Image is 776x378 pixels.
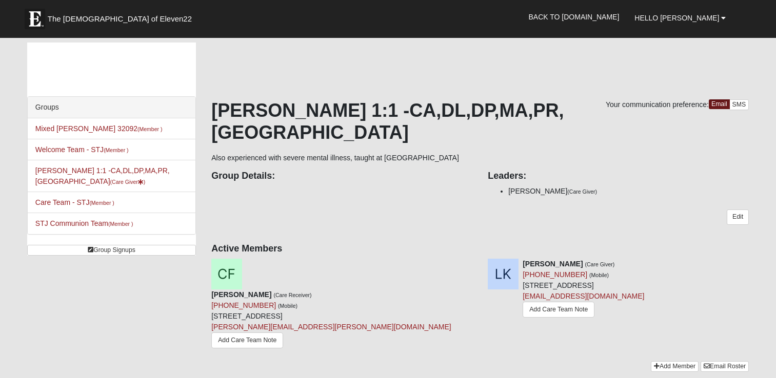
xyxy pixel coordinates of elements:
small: (Mobile) [278,303,297,309]
small: (Care Giver ) [110,179,146,185]
small: (Member ) [137,126,162,132]
a: Back to [DOMAIN_NAME] [521,4,627,30]
a: Hello [PERSON_NAME] [627,5,733,31]
small: (Member ) [89,200,114,206]
small: (Member ) [104,147,128,153]
a: Welcome Team - STJ(Member ) [35,145,129,154]
a: STJ Communion Team(Member ) [35,219,133,227]
a: [PERSON_NAME] 1:1 -CA,DL,DP,MA,PR,[GEOGRAPHIC_DATA](Care Giver) [35,166,170,185]
li: [PERSON_NAME] [508,186,749,197]
h4: Leaders: [488,171,749,182]
div: [STREET_ADDRESS] [211,289,451,353]
a: [PERSON_NAME][EMAIL_ADDRESS][PERSON_NAME][DOMAIN_NAME] [211,323,451,331]
span: Your communication preference: [606,100,709,109]
small: (Member ) [108,221,133,227]
div: [STREET_ADDRESS] [523,259,644,320]
h4: Group Details: [211,171,472,182]
a: Add Care Team Note [523,302,594,318]
img: Eleven22 logo [25,9,45,29]
strong: [PERSON_NAME] [523,260,583,268]
h1: [PERSON_NAME] 1:1 -CA,DL,DP,MA,PR,[GEOGRAPHIC_DATA] [211,99,749,143]
a: Mixed [PERSON_NAME] 32092(Member ) [35,124,163,133]
small: (Care Giver) [585,261,615,267]
div: Groups [28,97,195,118]
h4: Active Members [211,243,749,255]
small: (Care Giver) [567,188,597,195]
a: Edit [727,209,749,224]
a: [EMAIL_ADDRESS][DOMAIN_NAME] [523,292,644,300]
small: (Care Receiver) [274,292,312,298]
small: (Mobile) [589,272,609,278]
a: SMS [729,99,749,110]
span: Hello [PERSON_NAME] [634,14,719,22]
a: Email [709,99,730,109]
a: Group Signups [27,245,196,256]
a: Add Care Team Note [211,332,283,348]
a: Care Team - STJ(Member ) [35,198,114,206]
a: The [DEMOGRAPHIC_DATA] of Eleven22 [19,4,225,29]
a: [PHONE_NUMBER] [523,270,587,279]
a: [PHONE_NUMBER] [211,301,276,309]
div: Also experienced with severe mental illness, taught at [GEOGRAPHIC_DATA] [211,99,749,361]
span: The [DEMOGRAPHIC_DATA] of Eleven22 [48,14,192,24]
strong: [PERSON_NAME] [211,290,271,299]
